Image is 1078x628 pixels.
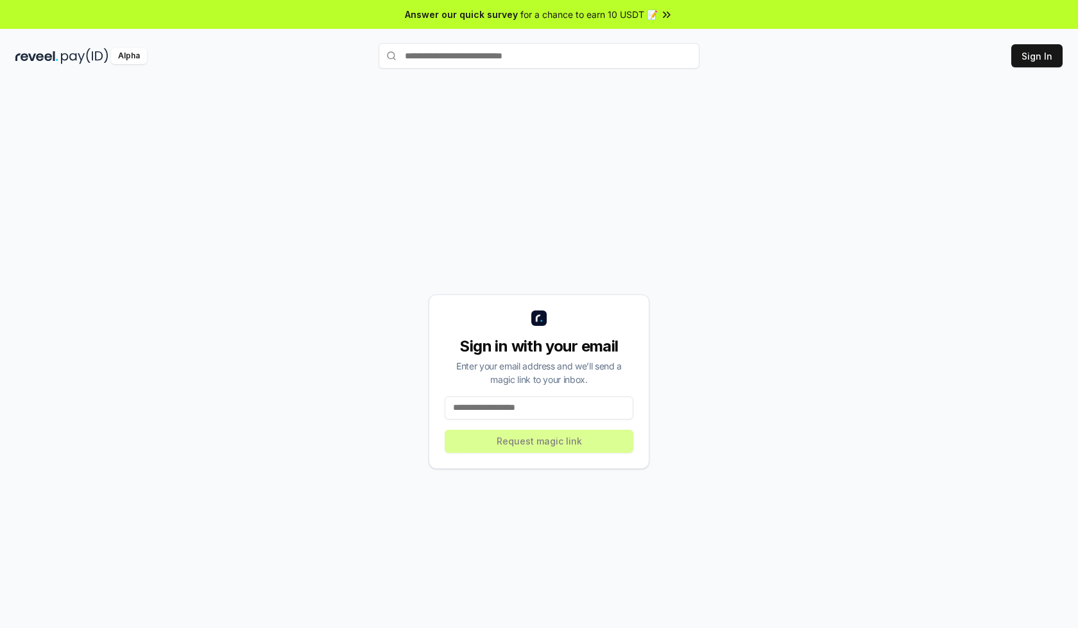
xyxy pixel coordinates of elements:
[520,8,658,21] span: for a chance to earn 10 USDT 📝
[61,48,108,64] img: pay_id
[111,48,147,64] div: Alpha
[1011,44,1063,67] button: Sign In
[15,48,58,64] img: reveel_dark
[445,359,633,386] div: Enter your email address and we’ll send a magic link to your inbox.
[405,8,518,21] span: Answer our quick survey
[445,336,633,357] div: Sign in with your email
[531,310,547,326] img: logo_small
